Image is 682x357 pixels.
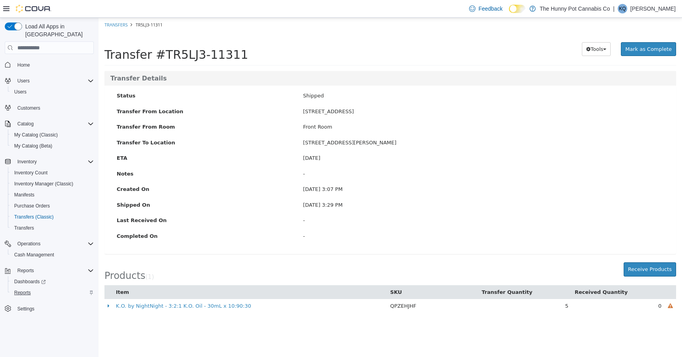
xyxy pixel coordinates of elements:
[509,5,525,13] input: Dark Mode
[630,4,676,13] p: [PERSON_NAME]
[8,211,97,222] button: Transfers (Classic)
[12,152,199,160] label: Notes
[292,285,318,291] span: QPZEHJHF
[11,223,94,233] span: Transfers
[11,201,94,211] span: Purchase Orders
[479,5,503,13] span: Feedback
[14,266,37,275] button: Reports
[17,267,34,274] span: Reports
[12,121,199,129] label: Transfer To Location
[199,121,571,129] div: [STREET_ADDRESS][PERSON_NAME]
[618,4,627,13] div: Kobee Quinn
[5,56,94,335] nav: Complex example
[12,74,199,82] label: Status
[2,75,97,86] button: Users
[492,28,505,34] span: Tools
[8,189,97,200] button: Manifests
[14,225,34,231] span: Transfers
[199,152,571,160] div: -
[14,143,52,149] span: My Catalog (Beta)
[37,4,64,10] span: TR5LJ3-11311
[8,140,97,151] button: My Catalog (Beta)
[8,86,97,97] button: Users
[14,157,40,166] button: Inventory
[11,212,94,222] span: Transfers (Classic)
[11,277,49,286] a: Dashboards
[12,183,199,191] label: Shipped On
[14,266,94,275] span: Reports
[11,288,94,297] span: Reports
[14,278,46,285] span: Dashboards
[11,190,37,200] a: Manifests
[17,241,41,247] span: Operations
[14,119,94,129] span: Catalog
[14,290,31,296] span: Reports
[11,223,37,233] a: Transfers
[466,1,506,17] a: Feedback
[11,190,94,200] span: Manifests
[8,287,97,298] button: Reports
[22,22,94,38] span: Load All Apps in [GEOGRAPHIC_DATA]
[14,192,34,198] span: Manifests
[11,288,34,297] a: Reports
[199,183,571,191] div: [DATE] 3:29 PM
[11,168,51,178] a: Inventory Count
[12,105,199,113] label: Transfer From Room
[6,252,47,264] span: Products
[199,215,571,222] div: -
[14,304,94,314] span: Settings
[17,62,30,68] span: Home
[16,5,51,13] img: Cova
[560,285,563,291] span: 0
[8,276,97,287] a: Dashboards
[17,105,40,111] span: Customers
[11,250,57,260] a: Cash Management
[2,303,97,314] button: Settings
[17,121,34,127] span: Catalog
[14,60,33,70] a: Home
[476,271,531,278] button: Received Quantity
[199,90,571,98] div: [STREET_ADDRESS]
[17,306,34,312] span: Settings
[292,271,305,278] button: SKU
[14,239,94,249] span: Operations
[11,201,53,211] a: Purchase Orders
[14,89,26,95] span: Users
[12,136,199,144] label: ETA
[14,203,50,209] span: Purchase Orders
[17,271,32,278] button: Item
[14,103,94,113] span: Customers
[49,256,53,263] span: 1
[11,168,94,178] span: Inventory Count
[11,212,57,222] a: Transfers (Classic)
[14,157,94,166] span: Inventory
[540,4,610,13] p: The Hunny Pot Cannabis Co
[199,199,571,207] div: -
[383,271,436,278] button: Transfer Quantity
[11,130,61,140] a: My Catalog (Classic)
[11,141,56,151] a: My Catalog (Beta)
[14,119,37,129] button: Catalog
[6,30,149,44] span: Transfer #TR5LJ3-11311
[14,103,43,113] a: Customers
[11,87,30,97] a: Users
[619,4,626,13] span: KQ
[2,102,97,114] button: Customers
[12,90,199,98] label: Transfer From Location
[12,199,199,207] label: Last Received On
[8,200,97,211] button: Purchase Orders
[525,245,578,259] button: Receive Products
[8,129,97,140] button: My Catalog (Classic)
[14,252,54,258] span: Cash Management
[199,74,571,82] div: Shipped
[2,59,97,70] button: Home
[483,24,512,39] button: Tools
[14,214,54,220] span: Transfers (Classic)
[12,57,572,64] h3: Transfer Details
[14,239,44,249] button: Operations
[613,4,615,13] p: |
[527,28,573,34] span: Mark as Complete
[47,256,56,263] small: ( )
[11,87,94,97] span: Users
